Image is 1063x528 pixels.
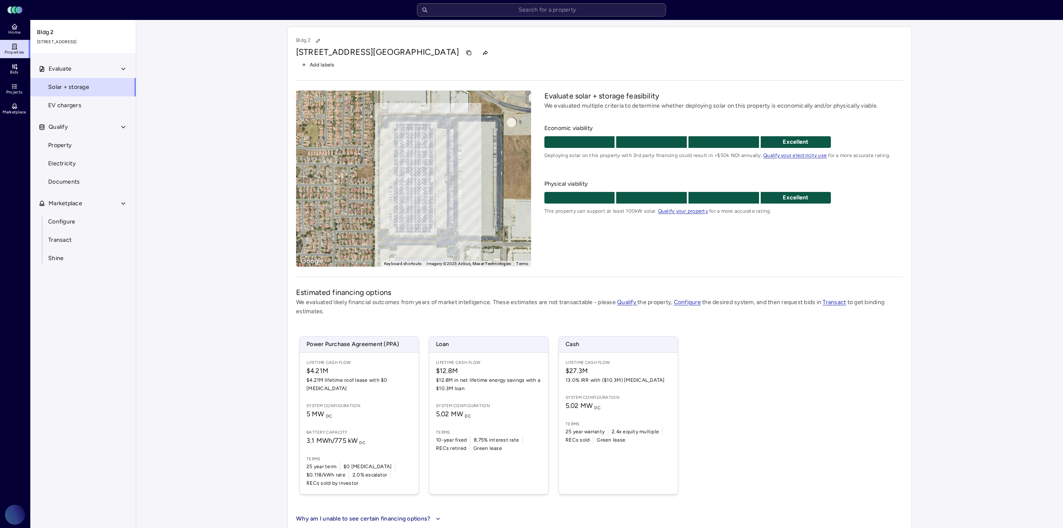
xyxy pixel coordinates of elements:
span: RECs sold by investor [306,479,358,487]
span: Cash [559,336,678,352]
span: 2.0% escalator [353,471,387,479]
span: $12.8M in net lifetime energy savings with a $10.3M loan [436,376,541,393]
span: System configuration [436,403,541,409]
span: Property [48,141,71,150]
span: Lifetime Cash Flow [566,359,671,366]
img: Google [298,256,326,267]
span: Home [8,30,20,35]
span: [GEOGRAPHIC_DATA] [373,47,459,57]
a: EV chargers [30,96,136,115]
span: 8.75% interest rate [474,436,519,444]
span: RECs retired [436,444,466,452]
span: Qualify [49,123,68,132]
button: Evaluate [30,60,137,78]
span: 5.02 MW [566,402,600,410]
span: Transact [48,236,71,245]
span: Solar + storage [48,83,89,92]
sub: DC [359,440,365,445]
span: Lifetime Cash Flow [436,359,541,366]
span: Terms [566,421,671,427]
span: Marketplace [2,110,26,115]
a: Configure [30,213,136,231]
span: 5.02 MW [436,410,471,418]
a: LoanLifetime Cash Flow$12.8M$12.8M in net lifetime energy savings with a $10.3M loanSystem config... [429,336,549,494]
a: Solar + storage [30,78,136,96]
span: Imagery ©2025 Airbus, Maxar Technologies [426,261,511,266]
a: Terms (opens in new tab) [516,261,528,266]
h2: Evaluate solar + storage feasibility [544,91,903,101]
span: Deploying solar on this property with 3rd party financing could result in >$50k NOI annually. for... [544,151,903,160]
sub: DC [326,413,332,419]
span: This property can support at least 100kW solar. for a more accurate rating. [544,207,903,215]
span: Lifetime Cash Flow [306,359,412,366]
span: Physical viability [544,179,903,189]
span: Shine [48,254,64,263]
span: Green lease [597,436,625,444]
span: Bldg 2 [37,28,130,37]
p: Excellent [761,138,831,147]
a: Transact [823,299,846,306]
span: Electricity [48,159,76,168]
a: Property [30,136,136,155]
sub: DC [594,405,600,410]
a: Shine [30,249,136,268]
span: Documents [48,177,80,187]
button: Keyboard shortcuts [384,261,422,267]
p: Excellent [761,193,831,202]
span: Configure [48,217,75,226]
span: Qualify [617,299,637,306]
a: Qualify your electricity use [763,152,827,158]
span: 2.4x equity multiple [612,427,659,436]
span: System configuration [566,394,671,401]
span: RECs sold [566,436,590,444]
button: Qualify [30,118,137,136]
a: Documents [30,173,136,191]
span: Qualify your property [658,208,708,214]
span: Projects [6,90,22,95]
span: Properties [5,50,24,55]
span: 5 MW [306,410,332,418]
span: $0 [MEDICAL_DATA] [343,462,392,471]
span: $27.3M [566,366,671,376]
span: [STREET_ADDRESS] [296,47,373,57]
sub: DC [465,413,471,419]
span: Bids [10,70,18,75]
button: Marketplace [30,194,137,213]
span: Loan [429,336,548,352]
span: EV chargers [48,101,81,110]
a: Power Purchase Agreement (PPA)Lifetime Cash Flow$4.21M$4.21M lifetime roof lease with $0 [MEDICAL... [299,336,419,494]
span: Evaluate [49,64,71,74]
span: 25 year warranty [566,427,605,436]
a: Configure [674,299,701,306]
a: Transact [30,231,136,249]
span: 25 year term [306,462,336,471]
span: Add labels [310,61,335,69]
span: [STREET_ADDRESS] [37,39,130,45]
h2: Estimated financing options [296,287,903,298]
p: Bldg 2 [296,35,323,46]
button: Add labels [296,59,340,70]
span: 10-year fixed [436,436,467,444]
span: $4.21M [306,366,412,376]
p: We evaluated likely financial outcomes from years of market intelligence. These estimates are not... [296,298,903,316]
span: System configuration [306,403,412,409]
span: 13.0% IRR with ($10.3M) [MEDICAL_DATA] [566,376,671,384]
span: $0.118/kWh rate [306,471,345,479]
span: Terms [436,429,541,436]
span: Power Purchase Agreement (PPA) [300,336,419,352]
a: Electricity [30,155,136,173]
span: Economic viability [544,124,903,133]
span: Marketplace [49,199,82,208]
span: Terms [306,456,412,462]
input: Search for a property [417,3,666,17]
span: Battery capacity [306,429,412,436]
span: $12.8M [436,366,541,376]
span: 3.1 MWh / 775 kW [306,437,365,445]
p: We evaluated multiple criteria to determine whether deploying solar on this property is economica... [544,101,903,111]
span: Green lease [473,444,502,452]
button: Why am I unable to see certain financing options? [296,514,443,523]
span: $4.21M lifetime roof lease with $0 [MEDICAL_DATA] [306,376,412,393]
